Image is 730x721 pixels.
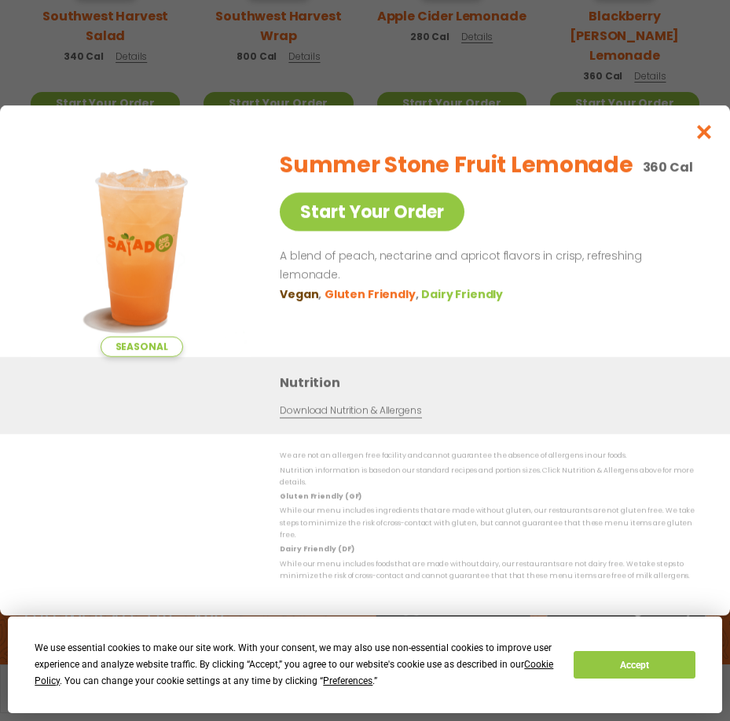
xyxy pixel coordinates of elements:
[280,544,354,554] strong: Dairy Friendly (DF)
[101,337,183,357] span: Seasonal
[280,450,699,462] p: We are not an allergen free facility and cannot guarantee the absence of allergens in our foods.
[280,505,699,541] p: While our menu includes ingredients that are made without gluten, our restaurants are not gluten ...
[679,105,730,158] button: Close modal
[280,247,693,285] p: A blend of peach, nectarine and apricot flavors in crisp, refreshing lemonade.
[280,403,421,418] a: Download Nutrition & Allergens
[280,149,633,182] h2: Summer Stone Fruit Lemonade
[280,373,706,392] h3: Nutrition
[323,675,372,686] span: Preferences
[280,285,325,302] li: Vegan
[280,491,361,501] strong: Gluten Friendly (GF)
[325,285,421,302] li: Gluten Friendly
[35,640,555,690] div: We use essential cookies to make our site work. With your consent, we may also use non-essential ...
[574,651,695,679] button: Accept
[280,193,464,231] a: Start Your Order
[280,464,699,488] p: Nutrition information is based on our standard recipes and portion sizes. Click Nutrition & Aller...
[643,157,693,177] p: 360 Cal
[8,616,722,713] div: Cookie Consent Prompt
[280,558,699,583] p: While our menu includes foods that are made without dairy, our restaurants are not dairy free. We...
[31,137,251,357] img: Featured product photo for Summer Stone Fruit Lemonade
[421,285,506,302] li: Dairy Friendly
